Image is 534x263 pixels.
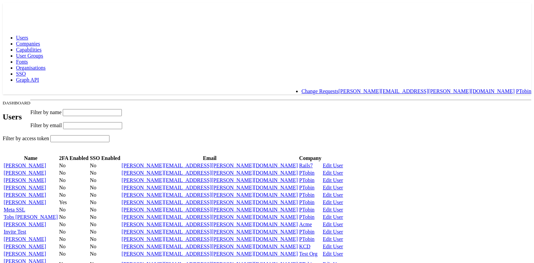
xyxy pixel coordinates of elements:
span: No [59,177,66,183]
a: [PERSON_NAME][EMAIL_ADDRESS][PERSON_NAME][DOMAIN_NAME] [121,222,298,227]
a: [PERSON_NAME] [4,251,46,257]
span: No [90,163,96,168]
span: Yes [59,199,67,205]
span: No [59,251,66,257]
span: No [90,177,96,183]
span: No [90,229,96,235]
a: Edit User [323,177,343,183]
a: Change Requests [301,88,338,94]
a: PTobin [299,192,314,198]
a: Edit User [323,207,343,212]
a: PTobin [299,185,314,190]
span: No [90,207,96,212]
a: Edit User [323,192,343,198]
a: Companies [16,41,40,47]
span: No [90,251,96,257]
a: Edit User [323,229,343,235]
a: PTobin [299,229,314,235]
th: SSO Enabled [89,155,120,162]
a: Rails7 [299,163,313,168]
span: No [90,192,96,198]
a: Edit User [323,244,343,249]
span: No [90,199,96,205]
a: [PERSON_NAME] [4,222,46,227]
a: Edit User [323,199,343,205]
span: No [59,214,66,220]
a: [PERSON_NAME][EMAIL_ADDRESS][PERSON_NAME][DOMAIN_NAME] [121,163,298,168]
a: Capabilities [16,47,41,53]
span: No [90,185,96,190]
a: PTobin [299,236,314,242]
a: PTobin [299,199,314,205]
span: No [90,222,96,227]
span: No [90,236,96,242]
span: Filter by access token [3,136,49,141]
a: SSO [16,71,26,77]
span: No [59,185,66,190]
a: [PERSON_NAME][EMAIL_ADDRESS][PERSON_NAME][DOMAIN_NAME] [121,177,298,183]
a: [PERSON_NAME] [4,199,46,205]
a: Edit User [323,163,343,168]
a: [PERSON_NAME][EMAIL_ADDRESS][PERSON_NAME][DOMAIN_NAME] [121,199,298,205]
th: Company [299,155,322,162]
a: PTobin [299,177,314,183]
span: No [59,236,66,242]
a: Edit User [323,214,343,220]
span: Filter by name [30,109,61,115]
span: No [59,170,66,176]
span: No [90,214,96,220]
a: Edit User [323,170,343,176]
a: [PERSON_NAME] [4,244,46,249]
h2: Users [3,112,30,121]
a: Organisations [16,65,46,71]
a: [PERSON_NAME][EMAIL_ADDRESS][PERSON_NAME][DOMAIN_NAME] [338,88,515,94]
a: [PERSON_NAME][EMAIL_ADDRESS][PERSON_NAME][DOMAIN_NAME] [121,185,298,190]
span: No [90,244,96,249]
a: Edit User [323,222,343,227]
a: [PERSON_NAME] [4,177,46,183]
span: No [90,170,96,176]
a: [PERSON_NAME] [4,170,46,176]
a: [PERSON_NAME] [4,236,46,242]
a: Users [16,35,28,40]
a: Edit User [323,185,343,190]
a: [PERSON_NAME] [4,163,46,168]
span: No [59,192,66,198]
span: No [59,244,66,249]
a: Acme [299,222,312,227]
a: Edit User [323,236,343,242]
a: [PERSON_NAME][EMAIL_ADDRESS][PERSON_NAME][DOMAIN_NAME] [121,236,298,242]
a: Test Org [299,251,317,257]
small: DASHBOARD [3,100,30,105]
a: [PERSON_NAME][EMAIL_ADDRESS][PERSON_NAME][DOMAIN_NAME] [121,251,298,257]
a: Invite Test [4,229,26,235]
a: Fonts [16,59,28,65]
a: Tobs [PERSON_NAME] [4,214,58,220]
a: PTobin [299,207,314,212]
span: Filter by email [30,122,62,128]
a: PTobin [299,170,314,176]
a: User Groups [16,53,43,59]
a: [PERSON_NAME] [4,192,46,198]
th: Name [3,155,58,162]
a: PTobin [516,88,531,94]
a: PTobin [299,214,314,220]
span: No [59,229,66,235]
a: [PERSON_NAME][EMAIL_ADDRESS][PERSON_NAME][DOMAIN_NAME] [121,170,298,176]
a: Edit User [323,251,343,257]
th: Email [121,155,298,162]
span: No [59,207,66,212]
a: [PERSON_NAME] [4,185,46,190]
a: [PERSON_NAME][EMAIL_ADDRESS][PERSON_NAME][DOMAIN_NAME] [121,192,298,198]
span: No [59,163,66,168]
a: [PERSON_NAME][EMAIL_ADDRESS][PERSON_NAME][DOMAIN_NAME] [121,244,298,249]
a: Graph API [16,77,39,83]
a: [PERSON_NAME][EMAIL_ADDRESS][PERSON_NAME][DOMAIN_NAME] [121,214,298,220]
a: KCD [299,244,310,249]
